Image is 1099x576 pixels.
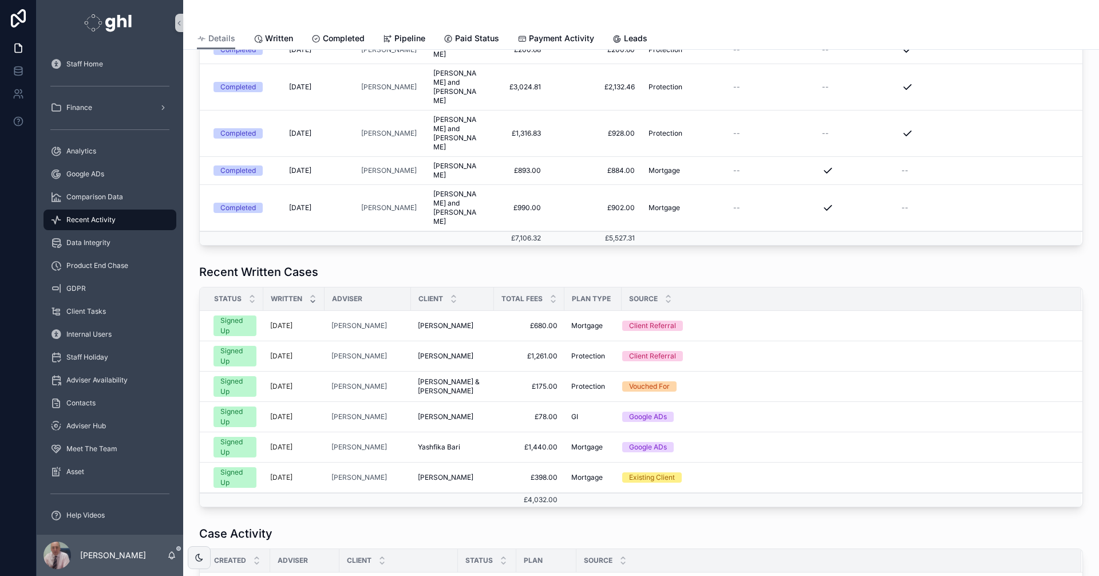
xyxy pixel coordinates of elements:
[622,321,1068,331] a: Client Referral
[66,284,86,293] span: GDPR
[822,45,829,54] span: --
[649,82,720,92] a: Protection
[418,412,473,421] span: [PERSON_NAME]
[493,203,541,212] a: £990.00
[555,166,635,175] a: £884.00
[44,232,176,253] a: Data Integrity
[822,82,829,92] span: --
[220,82,256,92] div: Completed
[331,352,387,361] a: [PERSON_NAME]
[361,129,417,138] a: [PERSON_NAME]
[44,416,176,436] a: Adviser Hub
[629,472,675,483] div: Existing Client
[622,442,1068,452] a: Google ADs
[331,321,404,330] a: [PERSON_NAME]
[649,203,720,212] a: Mortgage
[361,45,417,54] span: [PERSON_NAME]
[66,399,96,408] span: Contacts
[902,203,908,212] span: --
[622,381,1068,392] a: Vouched For
[44,164,176,184] a: Google ADs
[270,412,292,421] p: [DATE]
[270,352,292,361] p: [DATE]
[331,412,404,421] a: [PERSON_NAME]
[331,443,404,452] a: [PERSON_NAME]
[214,203,275,213] a: Completed
[571,412,578,421] span: GI
[444,28,499,51] a: Paid Status
[493,129,541,138] a: £1,316.83
[265,33,293,44] span: Written
[433,69,480,105] a: [PERSON_NAME] and [PERSON_NAME]
[44,324,176,345] a: Internal Users
[555,82,635,92] a: £2,132.46
[361,82,420,92] a: [PERSON_NAME]
[66,103,92,112] span: Finance
[555,129,635,138] a: £928.00
[493,166,541,175] a: £893.00
[66,353,108,362] span: Staff Holiday
[66,330,112,339] span: Internal Users
[649,45,720,54] a: Protection
[331,443,387,452] a: [PERSON_NAME]
[524,495,558,504] span: £4,032.00
[220,346,250,366] div: Signed Up
[629,321,676,331] div: Client Referral
[501,294,543,303] span: Total fees
[433,190,480,226] a: [PERSON_NAME] and [PERSON_NAME]
[66,421,106,431] span: Adviser Hub
[220,315,250,336] div: Signed Up
[418,377,487,396] a: [PERSON_NAME] & [PERSON_NAME]
[214,45,275,55] a: Completed
[501,321,558,330] a: £680.00
[822,82,894,92] a: --
[44,347,176,368] a: Staff Holiday
[733,166,808,175] a: --
[555,203,635,212] a: £902.00
[66,147,96,156] span: Analytics
[418,321,473,330] span: [PERSON_NAME]
[197,28,235,50] a: Details
[66,307,106,316] span: Client Tasks
[571,412,615,421] a: GI
[511,234,541,242] span: £7,106.32
[270,473,292,482] p: [DATE]
[418,443,460,452] span: Yashfika Bari
[622,351,1068,361] a: Client Referral
[270,412,318,421] a: [DATE]
[572,294,611,303] span: Plan Type
[44,370,176,390] a: Adviser Availability
[649,203,680,212] span: Mortgage
[66,444,117,453] span: Meet The Team
[270,321,318,330] a: [DATE]
[361,166,417,175] a: [PERSON_NAME]
[270,443,292,452] p: [DATE]
[331,352,404,361] a: [PERSON_NAME]
[433,115,480,152] a: [PERSON_NAME] and [PERSON_NAME]
[44,141,176,161] a: Analytics
[433,41,480,59] a: [PERSON_NAME]
[571,443,603,452] span: Mortgage
[649,166,680,175] span: Mortgage
[822,45,894,54] a: --
[433,161,480,180] a: [PERSON_NAME]
[199,264,318,280] h1: Recent Written Cases
[289,45,347,54] a: [DATE]
[66,511,105,520] span: Help Videos
[733,166,740,175] span: --
[501,382,558,391] a: £175.00
[37,46,183,535] div: scrollable content
[555,45,635,54] a: £200.60
[220,437,250,457] div: Signed Up
[323,33,365,44] span: Completed
[629,442,667,452] div: Google ADs
[44,54,176,74] a: Staff Home
[331,382,387,391] a: [PERSON_NAME]
[214,376,256,397] a: Signed Up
